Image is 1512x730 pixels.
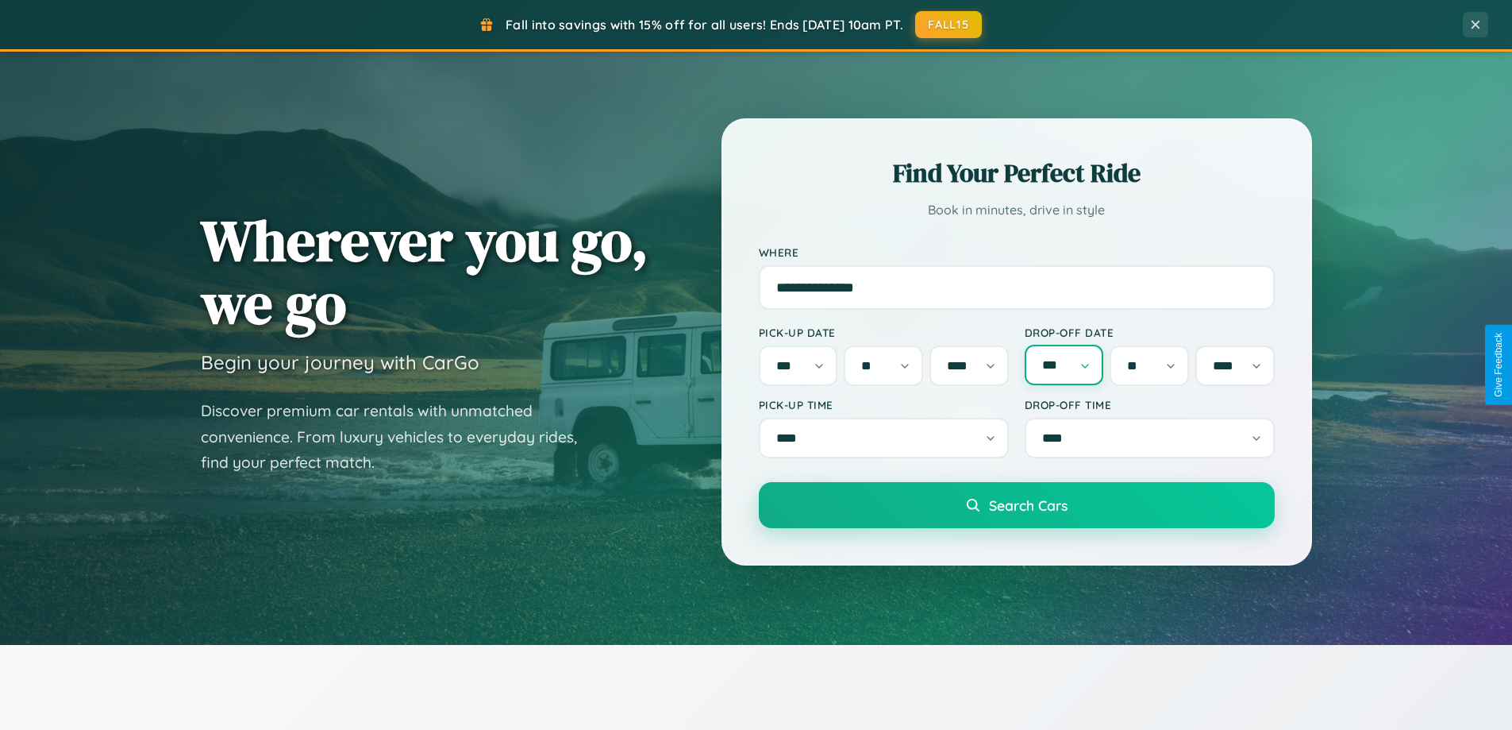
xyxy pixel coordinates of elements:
div: Give Feedback [1493,333,1504,397]
h3: Begin your journey with CarGo [201,350,479,374]
h1: Wherever you go, we go [201,209,648,334]
label: Where [759,245,1275,259]
p: Discover premium car rentals with unmatched convenience. From luxury vehicles to everyday rides, ... [201,398,598,476]
button: FALL15 [915,11,982,38]
label: Pick-up Date [759,326,1009,339]
p: Book in minutes, drive in style [759,199,1275,222]
span: Search Cars [989,496,1068,514]
label: Pick-up Time [759,398,1009,411]
button: Search Cars [759,482,1275,528]
label: Drop-off Time [1025,398,1275,411]
span: Fall into savings with 15% off for all users! Ends [DATE] 10am PT. [506,17,903,33]
label: Drop-off Date [1025,326,1275,339]
h2: Find Your Perfect Ride [759,156,1275,191]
